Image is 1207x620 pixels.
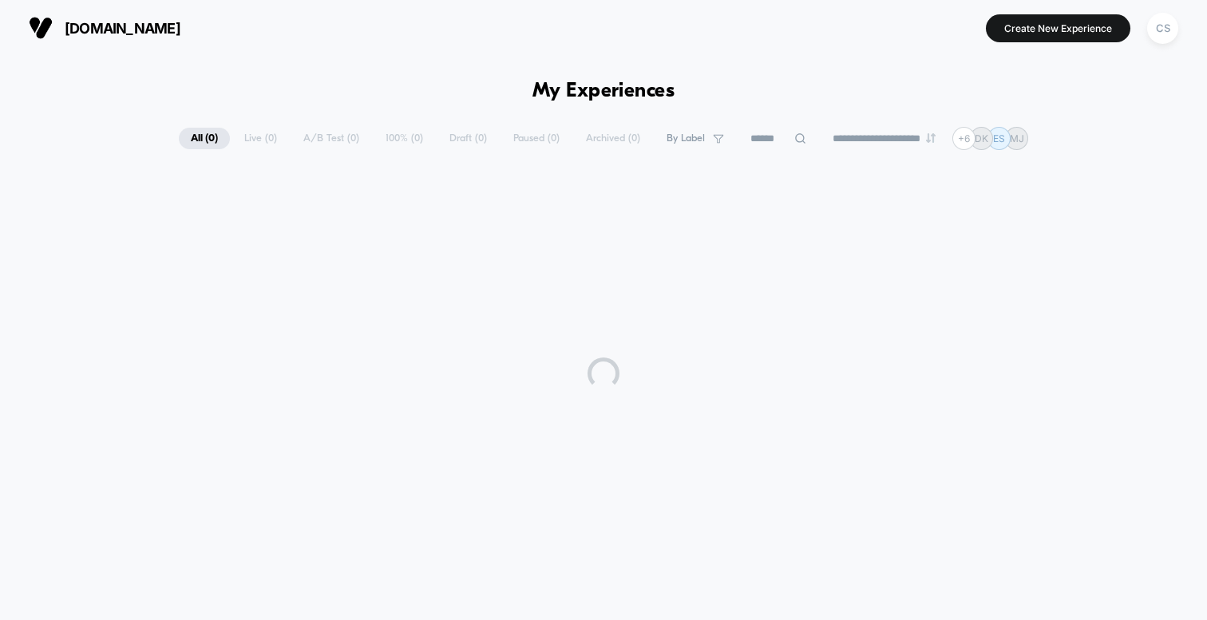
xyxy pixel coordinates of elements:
[952,127,975,150] div: + 6
[1142,12,1183,45] button: CS
[1147,13,1178,44] div: CS
[179,128,230,149] span: All ( 0 )
[993,132,1005,144] p: ES
[986,14,1130,42] button: Create New Experience
[29,16,53,40] img: Visually logo
[667,132,705,144] span: By Label
[532,80,675,103] h1: My Experiences
[975,132,988,144] p: DK
[24,15,185,41] button: [DOMAIN_NAME]
[926,133,936,143] img: end
[1010,132,1024,144] p: MJ
[65,20,180,37] span: [DOMAIN_NAME]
